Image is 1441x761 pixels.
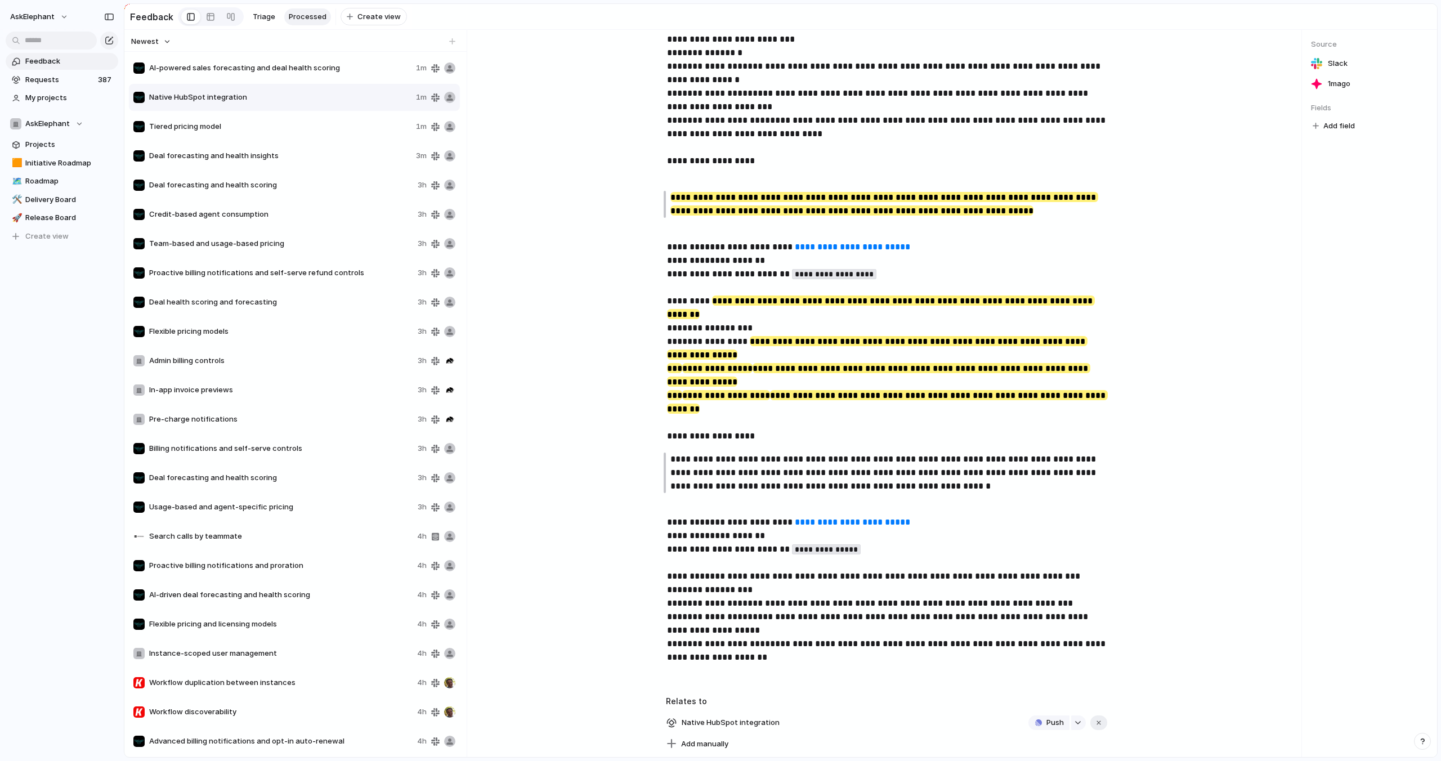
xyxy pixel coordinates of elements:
[289,11,326,23] span: Processed
[6,191,118,208] a: 🛠️Delivery Board
[25,158,114,169] span: Initiative Roadmap
[10,11,55,23] span: AskElephant
[666,695,1107,707] h3: Relates to
[418,180,427,191] span: 3h
[25,194,114,205] span: Delivery Board
[98,74,114,86] span: 387
[418,355,427,366] span: 3h
[1046,717,1064,728] span: Push
[149,326,413,337] span: Flexible pricing models
[417,531,427,542] span: 4h
[6,115,118,132] button: AskElephant
[6,53,118,70] a: Feedback
[12,212,20,225] div: 🚀
[149,121,411,132] span: Tiered pricing model
[284,8,331,25] a: Processed
[149,677,413,688] span: Workflow duplication between instances
[418,209,427,220] span: 3h
[25,118,70,129] span: AskElephant
[417,560,427,571] span: 4h
[253,11,275,23] span: Triage
[416,150,427,162] span: 3m
[149,92,411,103] span: Native HubSpot integration
[149,560,413,571] span: Proactive billing notifications and proration
[418,326,427,337] span: 3h
[681,738,728,750] span: Add manually
[129,34,173,49] button: Newest
[1028,715,1069,730] button: Push
[1328,78,1350,89] span: 1m ago
[149,238,413,249] span: Team-based and usage-based pricing
[149,209,413,220] span: Credit-based agent consumption
[416,62,427,74] span: 1m
[25,176,114,187] span: Roadmap
[6,209,118,226] a: 🚀Release Board
[416,92,427,103] span: 1m
[131,36,159,47] span: Newest
[149,502,413,513] span: Usage-based and agent-specific pricing
[130,10,173,24] h2: Feedback
[149,355,413,366] span: Admin billing controls
[25,74,95,86] span: Requests
[25,56,114,67] span: Feedback
[25,92,114,104] span: My projects
[416,121,427,132] span: 1m
[6,71,118,88] a: Requests387
[149,531,413,542] span: Search calls by teammate
[1311,119,1357,133] button: Add field
[149,648,413,659] span: Instance-scoped user management
[357,11,401,23] span: Create view
[417,589,427,601] span: 4h
[417,648,427,659] span: 4h
[5,8,74,26] button: AskElephant
[149,267,413,279] span: Proactive billing notifications and self-serve refund controls
[417,677,427,688] span: 4h
[149,62,411,74] span: AI-powered sales forecasting and deal health scoring
[418,267,427,279] span: 3h
[12,175,20,188] div: 🗺️
[418,443,427,454] span: 3h
[662,736,733,752] button: Add manually
[149,297,413,308] span: Deal health scoring and forecasting
[1311,102,1428,114] span: Fields
[149,706,413,718] span: Workflow discoverability
[418,414,427,425] span: 3h
[149,443,413,454] span: Billing notifications and self-serve controls
[149,472,413,484] span: Deal forecasting and health scoring
[149,619,413,630] span: Flexible pricing and licensing models
[6,136,118,153] a: Projects
[418,472,427,484] span: 3h
[417,736,427,747] span: 4h
[6,155,118,172] a: 🟧Initiative Roadmap
[25,139,114,150] span: Projects
[10,212,21,223] button: 🚀
[149,180,413,191] span: Deal forecasting and health scoring
[25,212,114,223] span: Release Board
[6,173,118,190] a: 🗺️Roadmap
[149,589,413,601] span: AI-driven deal forecasting and health scoring
[418,297,427,308] span: 3h
[149,414,413,425] span: Pre-charge notifications
[12,156,20,169] div: 🟧
[418,238,427,249] span: 3h
[678,715,783,731] span: Native HubSpot integration
[6,89,118,106] a: My projects
[149,736,413,747] span: Advanced billing notifications and opt-in auto-renewal
[1328,58,1348,69] span: Slack
[418,502,427,513] span: 3h
[25,231,69,242] span: Create view
[417,619,427,630] span: 4h
[10,158,21,169] button: 🟧
[248,8,280,25] a: Triage
[149,384,413,396] span: In-app invoice previews
[1323,120,1355,132] span: Add field
[418,384,427,396] span: 3h
[12,193,20,206] div: 🛠️
[10,176,21,187] button: 🗺️
[417,706,427,718] span: 4h
[1311,39,1428,50] span: Source
[6,228,118,245] button: Create view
